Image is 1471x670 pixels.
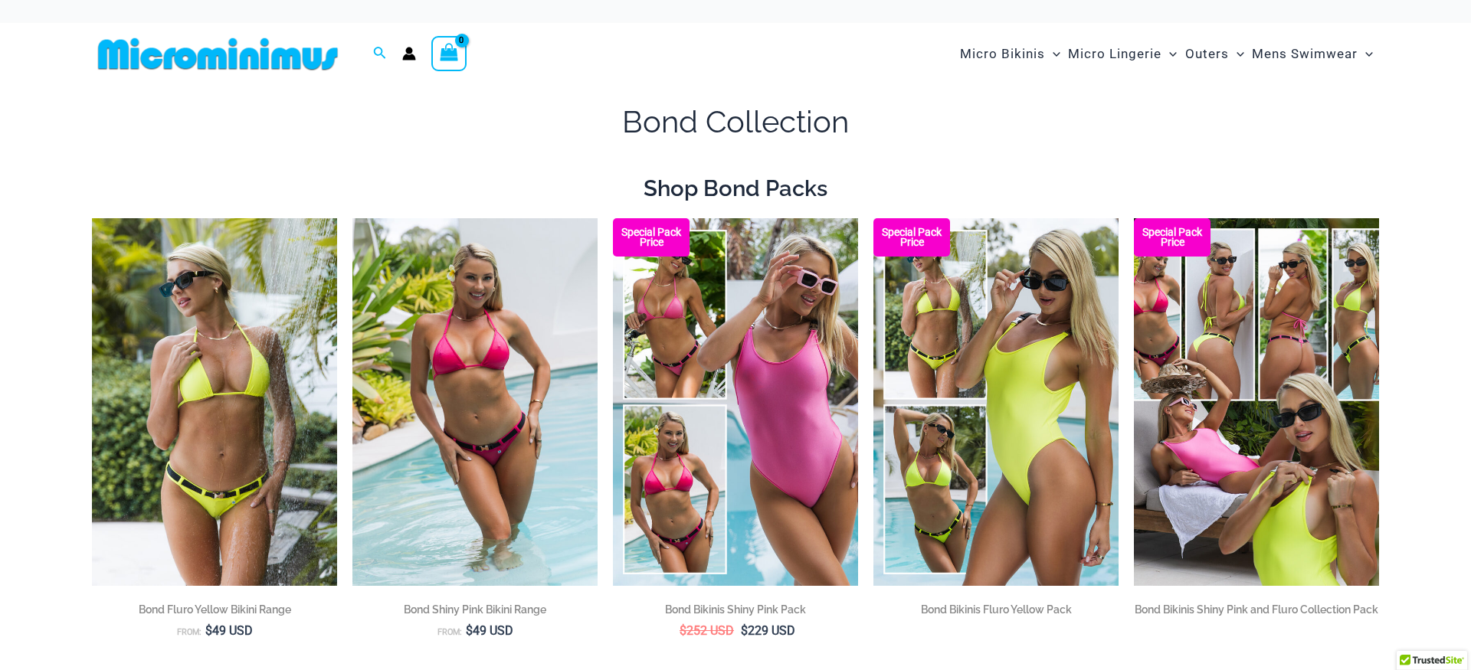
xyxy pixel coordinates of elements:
[741,623,748,638] span: $
[1134,218,1379,586] img: Bond Bikinis Shiny Pink and Fluro Collection Pack
[373,44,387,64] a: Search icon link
[1185,34,1229,74] span: Outers
[92,37,344,71] img: MM SHOP LOGO FLAT
[205,623,253,638] bdi: 49 USD
[741,623,795,638] bdi: 229 USD
[352,602,598,623] a: Bond Shiny Pink Bikini Range
[954,28,1379,80] nav: Site Navigation
[437,627,462,637] span: From:
[873,602,1119,617] h2: Bond Bikinis Fluro Yellow Pack
[352,218,598,586] img: Bond Shiny Pink 312 Top 285 Cheeky 02v2
[352,218,598,586] a: Bond Shiny Pink 312 Top 285 Cheeky 02v2Bond Shiny Pink 312 Top 492 Thong 03Bond Shiny Pink 312 To...
[352,602,598,617] h2: Bond Shiny Pink Bikini Range
[1134,227,1211,247] b: Special Pack Price
[1134,218,1379,586] a: Bond Bikinis Shiny Pink and Fluro Collection Pack Bond Fluro Yellow 312 Top 285 Cheeky 05Bond Flu...
[960,34,1045,74] span: Micro Bikinis
[466,623,513,638] bdi: 49 USD
[177,627,201,637] span: From:
[92,602,337,617] h2: Bond Fluro Yellow Bikini Range
[92,218,337,586] img: Bond Fluro Yellow 312 Top 285 Cheeky 03
[431,36,467,71] a: View Shopping Cart, empty
[1248,31,1377,77] a: Mens SwimwearMenu ToggleMenu Toggle
[205,623,212,638] span: $
[956,31,1064,77] a: Micro BikinisMenu ToggleMenu Toggle
[680,623,734,638] bdi: 252 USD
[1181,31,1248,77] a: OutersMenu ToggleMenu Toggle
[92,602,337,623] a: Bond Fluro Yellow Bikini Range
[613,602,858,623] a: Bond Bikinis Shiny Pink Pack
[1358,34,1373,74] span: Menu Toggle
[1229,34,1244,74] span: Menu Toggle
[613,602,858,617] h2: Bond Bikinis Shiny Pink Pack
[680,623,686,638] span: $
[92,100,1379,143] h1: Bond Collection
[1064,31,1181,77] a: Micro LingerieMenu ToggleMenu Toggle
[92,218,337,586] a: Bond Fluro Yellow 312 Top 285 Cheeky 03Bond Fluro Yellow 312 Top 285 Cheeky 05Bond Fluro Yellow 3...
[613,218,858,586] a: Bond Bikinis Shiny Pink Pack Bond Shiny Pink 8935 One Piece 08Bond Shiny Pink 8935 One Piece 08
[1252,34,1358,74] span: Mens Swimwear
[1045,34,1060,74] span: Menu Toggle
[1134,602,1379,617] h2: Bond Bikinis Shiny Pink and Fluro Collection Pack
[613,227,690,247] b: Special Pack Price
[873,602,1119,623] a: Bond Bikinis Fluro Yellow Pack
[92,174,1379,203] h2: Shop Bond Packs
[1068,34,1161,74] span: Micro Lingerie
[1134,602,1379,623] a: Bond Bikinis Shiny Pink and Fluro Collection Pack
[873,218,1119,586] img: Bond Bikinis Fluro Yellow Pack
[873,218,1119,586] a: Bond Bikinis Fluro Yellow Pack Bond Fluro Yellow 312 Top 492 Thong 04Bond Fluro Yellow 312 Top 49...
[613,218,858,586] img: Bond Bikinis Shiny Pink Pack
[873,227,950,247] b: Special Pack Price
[402,47,416,60] a: Account icon link
[466,623,473,638] span: $
[1161,34,1177,74] span: Menu Toggle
